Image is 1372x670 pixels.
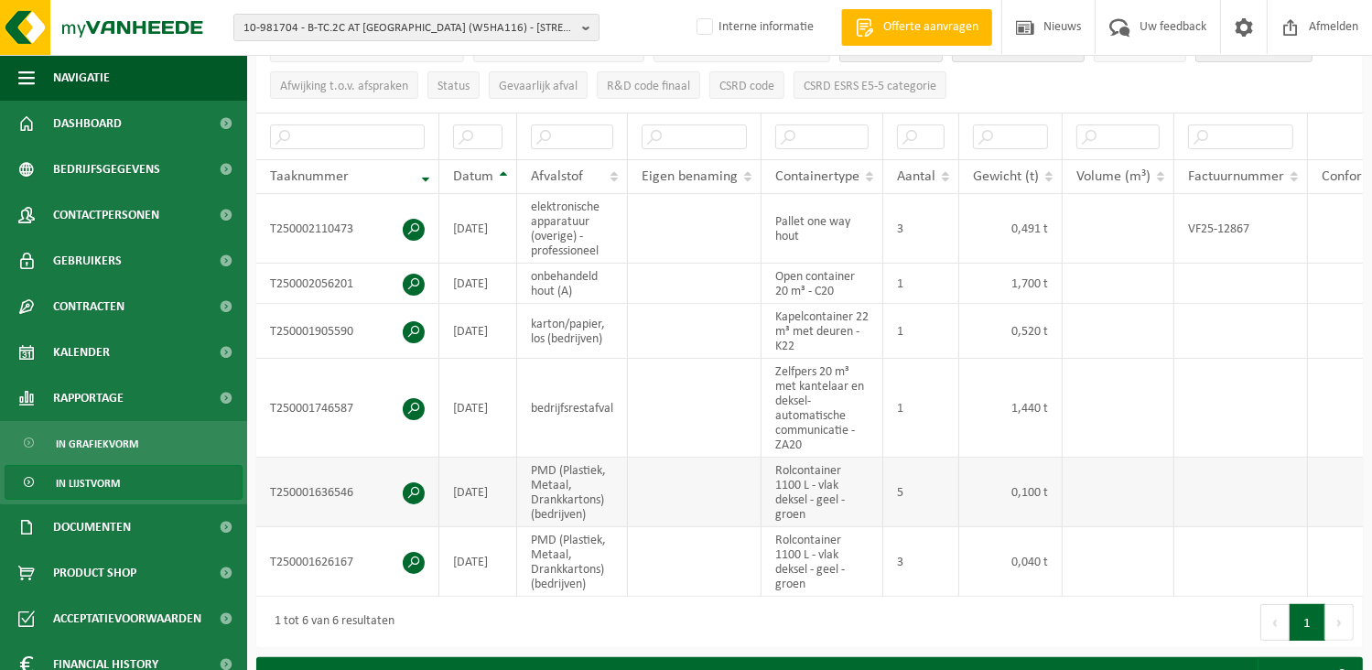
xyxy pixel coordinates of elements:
span: Volume (m³) [1076,169,1151,184]
td: 3 [883,527,959,597]
td: 1,700 t [959,264,1063,304]
span: In lijstvorm [56,466,120,501]
td: VF25-12867 [1174,194,1308,264]
td: T250002056201 [256,264,439,304]
span: 10-981704 - B-TC.2C AT [GEOGRAPHIC_DATA] (W5HA116) - [STREET_ADDRESS] [243,15,575,42]
button: CSRD ESRS E5-5 categorieCSRD ESRS E5-5 categorie: Activate to sort [794,71,946,99]
td: 0,040 t [959,527,1063,597]
td: [DATE] [439,359,517,458]
span: R&D code finaal [607,80,690,93]
td: T250001905590 [256,304,439,359]
a: In grafiekvorm [5,426,243,460]
span: CSRD ESRS E5-5 categorie [804,80,936,93]
span: Gebruikers [53,238,122,284]
span: Containertype [775,169,859,184]
span: Kalender [53,330,110,375]
span: Factuurnummer [1188,169,1284,184]
span: Documenten [53,504,131,550]
span: Offerte aanvragen [879,18,983,37]
button: Next [1325,604,1354,641]
td: [DATE] [439,304,517,359]
span: Datum [453,169,493,184]
td: Zelfpers 20 m³ met kantelaar en deksel-automatische communicatie - ZA20 [762,359,883,458]
button: 1 [1290,604,1325,641]
button: Previous [1260,604,1290,641]
td: 3 [883,194,959,264]
button: Afwijking t.o.v. afsprakenAfwijking t.o.v. afspraken: Activate to sort [270,71,418,99]
span: Contracten [53,284,124,330]
span: Bedrijfsgegevens [53,146,160,192]
td: 0,491 t [959,194,1063,264]
span: Gevaarlijk afval [499,80,578,93]
td: [DATE] [439,194,517,264]
td: Open container 20 m³ - C20 [762,264,883,304]
span: Status [438,80,470,93]
td: T250001626167 [256,527,439,597]
td: 1,440 t [959,359,1063,458]
span: Acceptatievoorwaarden [53,596,201,642]
button: StatusStatus: Activate to sort [427,71,480,99]
button: 10-981704 - B-TC.2C AT [GEOGRAPHIC_DATA] (W5HA116) - [STREET_ADDRESS] [233,14,600,41]
td: Rolcontainer 1100 L - vlak deksel - geel - groen [762,458,883,527]
button: Gevaarlijk afval : Activate to sort [489,71,588,99]
button: CSRD codeCSRD code: Activate to sort [709,71,784,99]
td: [DATE] [439,527,517,597]
td: onbehandeld hout (A) [517,264,628,304]
div: 1 tot 6 van 6 resultaten [265,606,394,639]
td: PMD (Plastiek, Metaal, Drankkartons) (bedrijven) [517,458,628,527]
td: T250001746587 [256,359,439,458]
td: 1 [883,304,959,359]
span: Contactpersonen [53,192,159,238]
span: Afwijking t.o.v. afspraken [280,80,408,93]
td: Pallet one way hout [762,194,883,264]
label: Interne informatie [693,14,814,41]
span: In grafiekvorm [56,427,138,461]
span: Aantal [897,169,935,184]
td: elektronische apparatuur (overige) - professioneel [517,194,628,264]
td: [DATE] [439,458,517,527]
span: Afvalstof [531,169,583,184]
span: CSRD code [719,80,774,93]
span: Gewicht (t) [973,169,1039,184]
td: PMD (Plastiek, Metaal, Drankkartons) (bedrijven) [517,527,628,597]
a: In lijstvorm [5,465,243,500]
button: R&D code finaalR&amp;D code finaal: Activate to sort [597,71,700,99]
span: Taaknummer [270,169,349,184]
a: Offerte aanvragen [841,9,992,46]
td: T250001636546 [256,458,439,527]
td: T250002110473 [256,194,439,264]
td: Rolcontainer 1100 L - vlak deksel - geel - groen [762,527,883,597]
td: 1 [883,264,959,304]
span: Rapportage [53,375,124,421]
td: 5 [883,458,959,527]
span: Dashboard [53,101,122,146]
span: Product Shop [53,550,136,596]
span: Navigatie [53,55,110,101]
td: [DATE] [439,264,517,304]
td: Kapelcontainer 22 m³ met deuren - K22 [762,304,883,359]
td: 0,520 t [959,304,1063,359]
td: bedrijfsrestafval [517,359,628,458]
td: karton/papier, los (bedrijven) [517,304,628,359]
td: 1 [883,359,959,458]
span: Eigen benaming [642,169,738,184]
td: 0,100 t [959,458,1063,527]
